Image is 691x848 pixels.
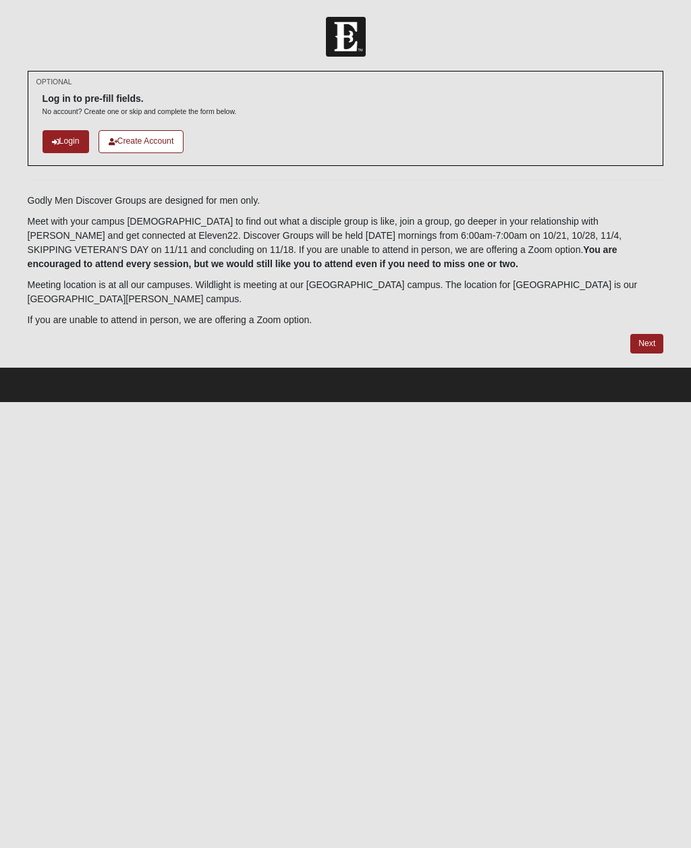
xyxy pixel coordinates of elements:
[630,334,663,354] a: Next
[99,130,184,152] a: Create Account
[28,215,664,271] p: Meet with your campus [DEMOGRAPHIC_DATA] to find out what a disciple group is like, join a group,...
[28,278,664,306] p: Meeting location is at all our campuses. Wildlight is meeting at our [GEOGRAPHIC_DATA] campus. Th...
[28,313,664,327] p: If you are unable to attend in person, we are offering a Zoom option.
[28,194,664,208] p: Godly Men Discover Groups are designed for men only.
[326,17,366,57] img: Church of Eleven22 Logo
[28,244,617,269] b: You are encouraged to attend every session, but we would still like you to attend even if you nee...
[36,77,72,87] small: OPTIONAL
[43,93,237,105] h6: Log in to pre-fill fields.
[43,130,89,152] a: Login
[43,107,237,117] p: No account? Create one or skip and complete the form below.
